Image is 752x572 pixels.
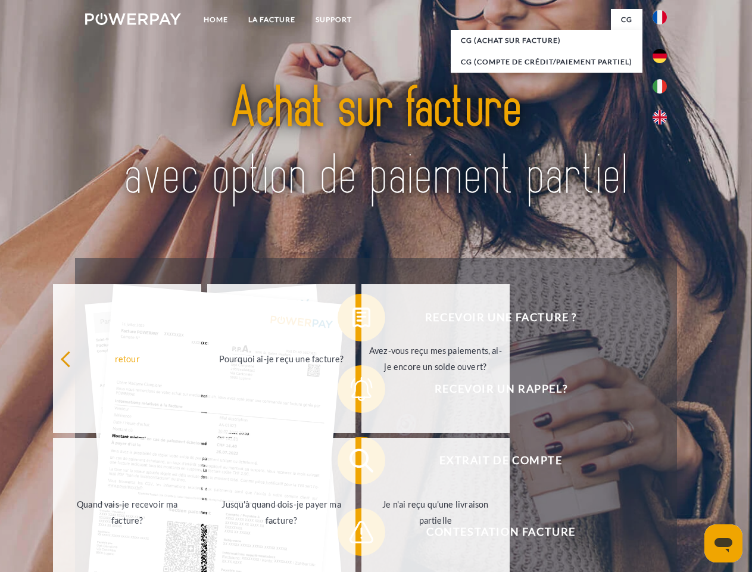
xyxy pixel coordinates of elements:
[451,51,642,73] a: CG (Compte de crédit/paiement partiel)
[653,10,667,24] img: fr
[60,350,194,366] div: retour
[214,350,348,366] div: Pourquoi ai-je reçu une facture?
[214,496,348,529] div: Jusqu'à quand dois-je payer ma facture?
[653,49,667,63] img: de
[653,110,667,125] img: en
[85,13,181,25] img: logo-powerpay-white.svg
[114,57,638,228] img: title-powerpay_fr.svg
[194,9,238,30] a: Home
[369,343,503,375] div: Avez-vous reçu mes paiements, ai-je encore un solde ouvert?
[704,524,742,562] iframe: Bouton de lancement de la fenêtre de messagerie
[60,496,194,529] div: Quand vais-je recevoir ma facture?
[238,9,305,30] a: LA FACTURE
[451,30,642,51] a: CG (achat sur facture)
[653,79,667,94] img: it
[361,284,510,433] a: Avez-vous reçu mes paiements, ai-je encore un solde ouvert?
[611,9,642,30] a: CG
[369,496,503,529] div: Je n'ai reçu qu'une livraison partielle
[305,9,362,30] a: Support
